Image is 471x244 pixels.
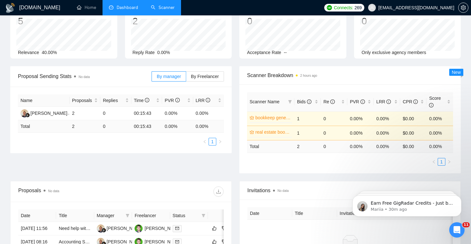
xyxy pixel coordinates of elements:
[445,158,453,166] button: right
[102,228,106,232] img: gigradar-bm.png
[370,5,374,10] span: user
[135,224,143,232] img: FW
[209,138,216,146] li: 1
[135,239,181,244] a: FW[PERSON_NAME]
[321,111,347,126] td: 0
[145,98,149,102] span: info-circle
[429,96,441,108] span: Score
[200,211,207,220] span: filter
[218,140,222,144] span: right
[175,98,180,102] span: info-circle
[157,50,170,55] span: 0.00%
[426,111,453,126] td: 0.00%
[100,120,131,133] td: 0
[452,70,461,75] span: New
[18,120,70,133] td: Total
[432,160,436,164] span: left
[374,140,400,153] td: 0.00 %
[213,186,224,197] button: download
[321,126,347,140] td: 0
[307,99,311,104] span: info-circle
[220,224,228,232] button: dislike
[374,126,400,140] td: 0.00%
[134,98,149,103] span: Time
[72,97,93,104] span: Proposals
[21,109,29,117] img: AS
[294,126,321,140] td: 1
[18,50,39,55] span: Relevance
[25,113,30,117] img: gigradar-bm.png
[347,126,374,140] td: 0.00%
[157,74,181,79] span: By manager
[347,140,374,153] td: 0.00 %
[100,107,131,120] td: 0
[413,99,418,104] span: info-circle
[135,225,181,231] a: FW[PERSON_NAME]
[18,94,70,107] th: Name
[458,3,468,13] button: setting
[203,140,207,144] span: left
[5,3,15,13] img: logo
[376,99,391,104] span: LRR
[30,110,67,117] div: [PERSON_NAME]
[330,99,335,104] span: info-circle
[124,211,131,220] span: filter
[327,5,332,10] img: upwork-logo.png
[21,110,67,115] a: AS[PERSON_NAME]
[287,97,293,106] span: filter
[426,126,453,140] td: 0.00%
[191,74,219,79] span: By Freelancer
[56,209,94,222] th: Title
[126,214,129,217] span: filter
[294,111,321,126] td: 1
[59,226,176,231] a: Need help with Bookkeeping Clients on Quickbooks Online
[255,129,291,136] a: real estate bookkeep
[247,207,292,220] th: Date
[297,99,311,104] span: Bids
[347,111,374,126] td: 0.00%
[78,75,90,79] span: No data
[250,99,279,104] span: Scanner Name
[288,100,292,104] span: filter
[458,5,468,10] a: setting
[131,120,162,133] td: 00:15:43
[18,222,56,235] td: [DATE] 11:56
[103,97,124,104] span: Replies
[70,107,100,120] td: 2
[449,222,465,238] iframe: Intercom live chat
[165,98,180,103] span: PVR
[201,138,209,146] li: Previous Page
[334,4,353,11] span: Connects:
[362,50,426,55] span: Only exclusive agency members
[438,158,445,165] a: 1
[250,115,254,120] span: crown
[445,158,453,166] li: Next Page
[202,214,205,217] span: filter
[196,98,211,103] span: LRR
[100,94,131,107] th: Replies
[107,225,144,232] div: [PERSON_NAME]
[426,140,453,153] td: 0.00 %
[70,94,100,107] th: Proposals
[117,5,138,10] span: Dashboard
[70,120,100,133] td: 2
[374,111,400,126] td: 0.00%
[255,114,291,121] a: bookkeep general
[212,226,217,231] span: like
[56,222,94,235] td: Need help with Bookkeeping Clients on Quickbooks Online
[343,182,471,227] iframe: Intercom notifications message
[462,222,470,227] span: 11
[430,158,438,166] li: Previous Page
[400,111,427,126] td: $0.00
[429,103,434,107] span: info-circle
[400,140,427,153] td: $ 0.00
[162,107,193,120] td: 0.00%
[175,226,179,230] span: mail
[201,138,209,146] button: left
[211,224,218,232] button: like
[400,126,427,140] td: $0.00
